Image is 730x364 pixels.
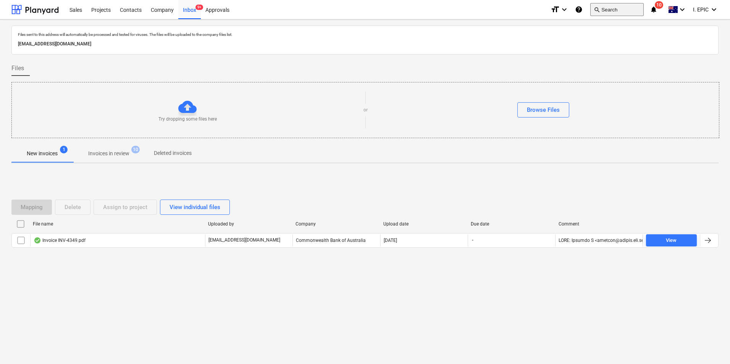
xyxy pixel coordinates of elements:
[11,64,24,73] span: Files
[646,234,697,246] button: View
[154,149,192,157] p: Deleted invoices
[527,105,560,115] div: Browse Files
[692,327,730,364] iframe: Chat Widget
[208,237,280,243] p: [EMAIL_ADDRESS][DOMAIN_NAME]
[655,1,663,9] span: 10
[575,5,583,14] i: Knowledge base
[517,102,569,118] button: Browse Files
[590,3,644,16] button: Search
[195,5,203,10] span: 9+
[471,221,552,227] div: Due date
[471,237,474,243] span: -
[34,237,41,243] div: OCR finished
[666,236,677,245] div: View
[131,146,140,153] span: 10
[650,5,657,14] i: notifications
[208,221,289,227] div: Uploaded by
[296,221,377,227] div: Company
[11,82,719,138] div: Try dropping some files hereorBrowse Files
[559,221,640,227] div: Comment
[158,116,217,122] p: Try dropping some files here
[160,200,230,215] button: View individual files
[18,32,712,37] p: Files sent to this address will automatically be processed and tested for viruses. The files will...
[383,221,465,227] div: Upload date
[560,5,569,14] i: keyboard_arrow_down
[34,237,86,243] div: Invoice INV-4349.pdf
[33,221,202,227] div: File name
[693,6,709,13] span: I. EPIC
[170,202,220,212] div: View individual files
[292,234,380,246] div: Commonwealth Bank of Australia
[27,150,58,158] p: New invoices
[709,5,719,14] i: keyboard_arrow_down
[384,238,397,243] div: [DATE]
[594,6,600,13] span: search
[363,107,368,113] p: or
[678,5,687,14] i: keyboard_arrow_down
[551,5,560,14] i: format_size
[88,150,129,158] p: Invoices in review
[60,146,68,153] span: 1
[18,40,712,48] p: [EMAIL_ADDRESS][DOMAIN_NAME]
